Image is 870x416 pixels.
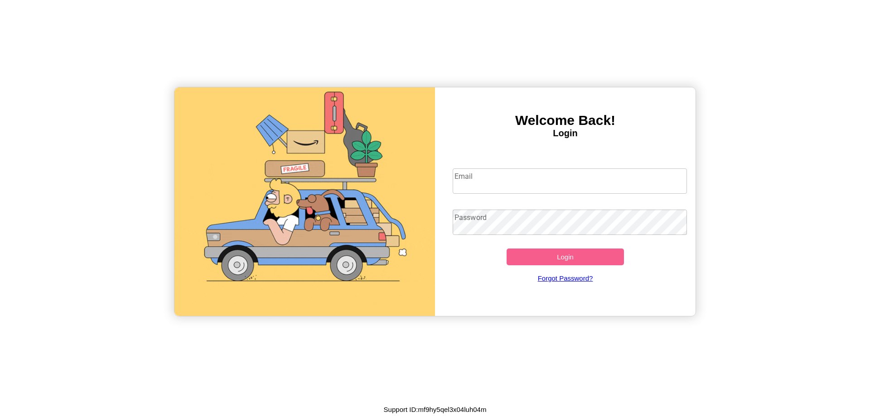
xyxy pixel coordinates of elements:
img: gif [174,87,435,316]
h3: Welcome Back! [435,113,696,128]
h4: Login [435,128,696,139]
button: Login [507,249,624,265]
a: Forgot Password? [448,265,683,291]
p: Support ID: mf9hy5qel3x04luh04m [384,403,487,416]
